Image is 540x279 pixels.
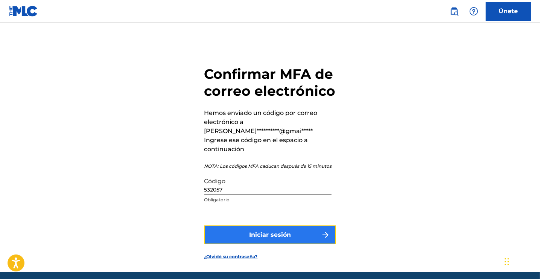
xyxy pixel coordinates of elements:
[502,243,540,279] iframe: Chat Widget
[9,6,38,17] img: Logotipo de MLC
[204,136,336,154] p: Ingrese ese código en el espacio a continuación
[204,253,258,260] a: ¿Olvidó su contraseña?
[469,7,478,16] img: Ayuda
[505,250,509,273] div: Arrastrar
[204,109,336,136] p: Hemos enviado un código por correo electrónico a [PERSON_NAME]**********@gmai*****
[486,2,531,21] a: Únete
[249,230,291,239] font: Iniciar sesión
[450,7,459,16] img: buscar
[447,4,462,19] a: Public Search
[204,163,336,170] p: NOTA: Los códigos MFA caducan después de 15 minutos
[502,243,540,279] div: Widget de chat
[321,230,330,239] img: f7272a7cc735f4ea7f67.svg
[466,4,481,19] div: Help
[204,196,332,203] p: Obligatorio
[204,66,336,100] h2: Confirmar MFA de correo electrónico
[204,225,336,244] button: Iniciar sesión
